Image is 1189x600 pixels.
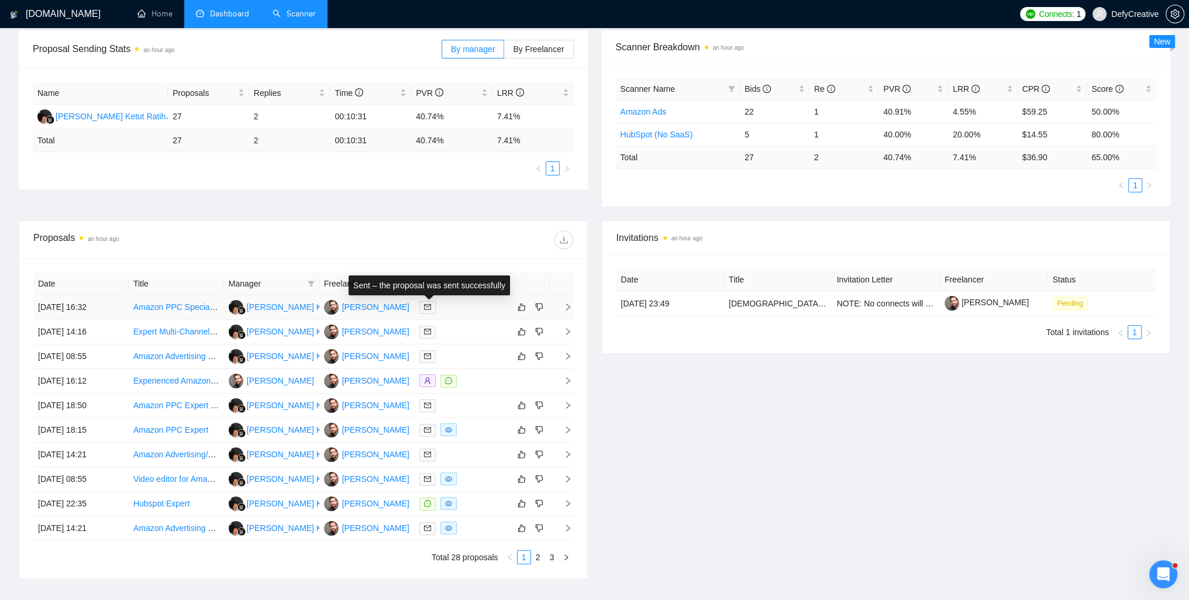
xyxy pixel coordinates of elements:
button: right [560,161,574,175]
span: filter [728,85,735,92]
span: user-add [424,377,431,384]
img: gigradar-bm.png [237,429,246,437]
button: setting [1166,5,1184,23]
li: Next Page [560,161,574,175]
a: EG[PERSON_NAME] [324,523,409,532]
span: dislike [535,327,543,336]
span: dislike [535,401,543,410]
span: like [518,523,526,533]
div: [PERSON_NAME] Ketut Ratih [247,473,357,485]
button: dislike [532,300,546,314]
a: EG[PERSON_NAME] [324,400,409,409]
span: right [1145,329,1152,336]
td: 40.91% [878,100,948,123]
td: Native Speakers of Tamil – Talent Bench for Future Managed Services Recording Projects [724,291,832,316]
span: dislike [535,425,543,435]
a: EG[PERSON_NAME] [324,498,409,508]
span: CPR [1022,84,1050,94]
div: [PERSON_NAME] [342,301,409,313]
span: Connects: [1039,8,1074,20]
img: GA [229,496,243,511]
a: EG[PERSON_NAME] [324,375,409,385]
span: mail [424,451,431,458]
span: left [535,165,542,172]
img: EG [324,521,339,536]
li: 2 [531,550,545,564]
img: EG [324,325,339,339]
a: GA[PERSON_NAME] Ketut Ratih [229,425,357,434]
span: Re [814,84,835,94]
button: dislike [532,325,546,339]
td: 1 [809,123,879,146]
span: right [563,554,570,561]
td: 00:10:31 [330,129,411,152]
span: Manager [229,277,303,290]
span: right [554,327,572,336]
img: EG [324,447,339,462]
span: right [554,450,572,458]
img: gigradar-bm.png [237,306,246,315]
th: Status [1048,268,1156,291]
td: Amazon PPC Specialist Needed for Campaign Management [129,295,224,320]
div: [PERSON_NAME] [342,497,409,510]
a: GA[PERSON_NAME] Ketut Ratih [229,498,357,508]
img: EG [324,472,339,487]
td: Hubspot Expert [129,492,224,516]
a: HubSpot (No SaaS) [621,130,693,139]
a: GA[PERSON_NAME] Ketut Ratih [229,400,357,409]
td: Total [616,146,740,168]
img: gigradar-bm.png [237,356,246,364]
div: [PERSON_NAME] [342,423,409,436]
img: gigradar-bm.png [237,503,246,511]
img: GA [229,472,243,487]
td: [DATE] 14:21 [33,443,129,467]
div: [PERSON_NAME] [342,350,409,363]
span: dislike [535,474,543,484]
a: 1 [1128,326,1141,339]
button: download [554,230,573,249]
time: an hour ago [143,47,174,53]
span: right [1146,182,1153,189]
td: Experienced Amazon Consultant Needed for Private-Label Brand Launch [129,369,224,394]
span: right [554,303,572,311]
button: dislike [532,472,546,486]
a: GA[PERSON_NAME] Ketut Ratih [229,302,357,311]
li: Previous Page [532,161,546,175]
li: Previous Page [1114,178,1128,192]
span: Time [335,88,363,98]
div: [PERSON_NAME] Ketut Ratih [247,497,357,510]
td: 40.74 % [878,146,948,168]
td: [DATE] 14:16 [33,320,129,344]
a: Video editor for Amazon Ads [133,474,236,484]
button: like [515,447,529,461]
span: dislike [535,523,543,533]
span: Scanner Name [621,84,675,94]
a: 2 [532,551,544,564]
img: GA [37,109,52,124]
img: gigradar-bm.png [46,116,54,124]
a: EG[PERSON_NAME] [324,449,409,458]
span: info-circle [971,85,980,93]
span: right [554,377,572,385]
li: Next Page [1142,178,1156,192]
span: Dashboard [210,9,249,19]
a: Amazon PPC Expert [133,425,208,435]
a: Amazon Advertising Planning and Operation [133,523,294,533]
button: like [515,423,529,437]
span: Replies [254,87,317,99]
a: EG[PERSON_NAME] [324,351,409,360]
span: Score [1091,84,1123,94]
span: mail [424,402,431,409]
td: 20.00% [948,123,1018,146]
img: EG [324,300,339,315]
span: mail [424,426,431,433]
td: 50.00% [1087,100,1156,123]
span: Invitations [616,230,1156,245]
td: [DATE] 23:49 [616,291,725,316]
span: info-circle [827,85,835,93]
span: eye [445,500,452,507]
a: Pending [1053,298,1092,308]
span: New [1154,37,1170,46]
div: [PERSON_NAME] Ketut Ratih [247,301,357,313]
button: right [1142,178,1156,192]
